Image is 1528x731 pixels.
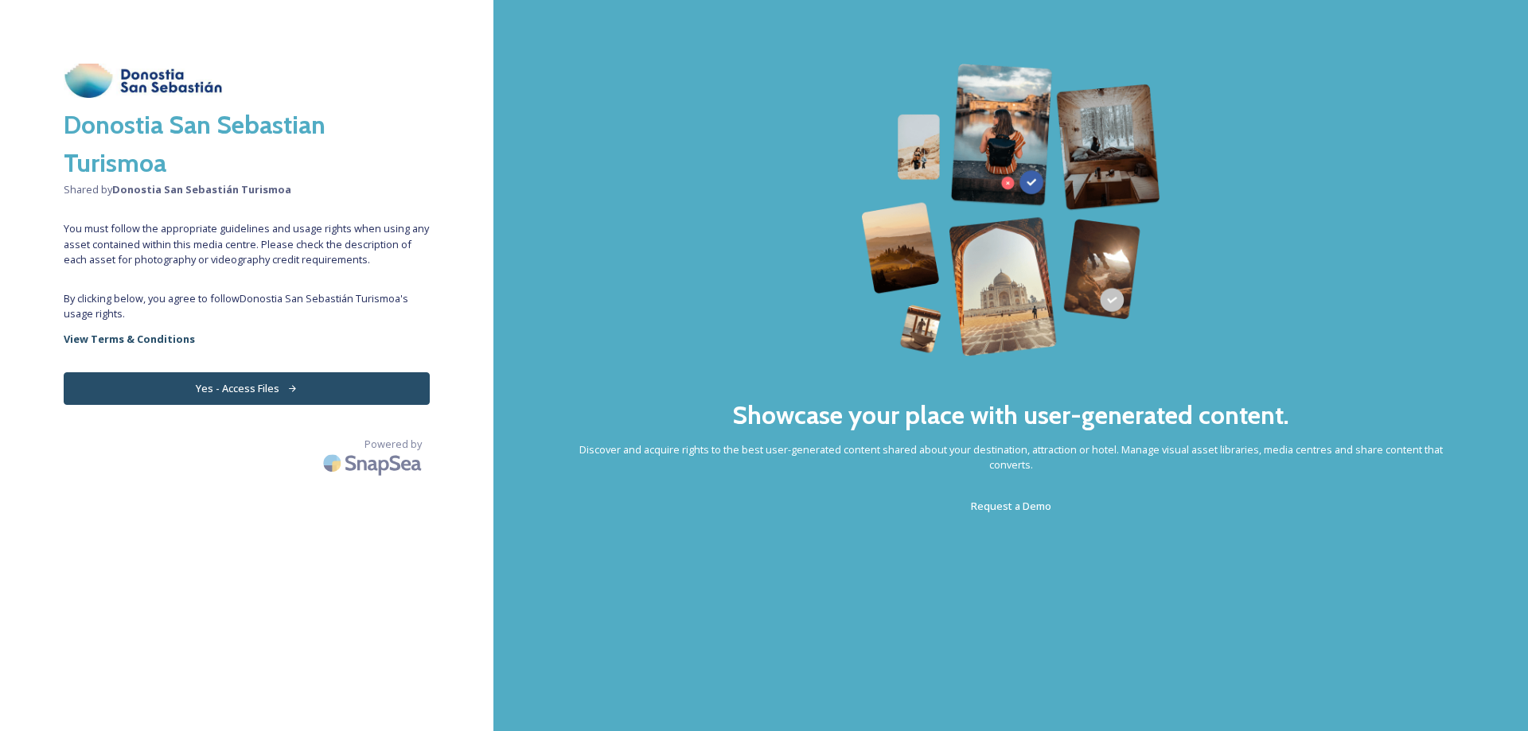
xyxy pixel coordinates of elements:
[557,442,1464,472] span: Discover and acquire rights to the best user-generated content shared about your destination, att...
[64,106,430,182] h2: Donostia San Sebastian Turismoa
[861,64,1160,356] img: 63b42ca75bacad526042e722_Group%20154-p-800.png
[364,437,422,452] span: Powered by
[64,332,195,346] strong: View Terms & Conditions
[64,291,430,321] span: By clicking below, you agree to follow Donostia San Sebastián Turismoa 's usage rights.
[64,329,430,348] a: View Terms & Conditions
[64,64,223,98] img: download.jpeg
[318,445,430,482] img: SnapSea Logo
[971,496,1051,515] a: Request a Demo
[732,396,1289,434] h2: Showcase your place with user-generated content.
[64,182,430,197] span: Shared by
[971,499,1051,513] span: Request a Demo
[112,182,291,196] strong: Donostia San Sebastián Turismoa
[64,221,430,267] span: You must follow the appropriate guidelines and usage rights when using any asset contained within...
[64,372,430,405] button: Yes - Access Files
